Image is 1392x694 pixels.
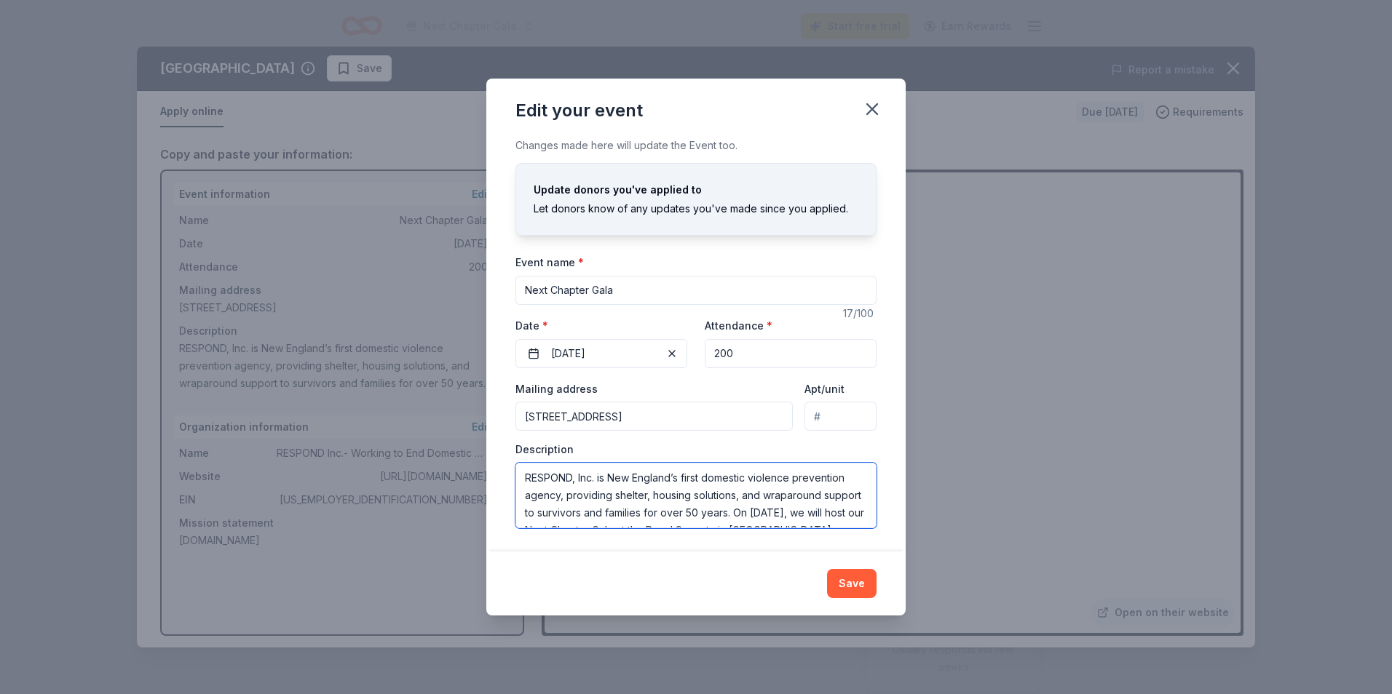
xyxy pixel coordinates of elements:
button: Save [827,569,877,598]
label: Mailing address [515,382,598,396]
div: Edit your event [515,99,643,122]
input: # [804,402,877,431]
div: 17 /100 [843,305,877,322]
button: [DATE] [515,339,687,368]
textarea: RESPOND, Inc. is New England’s first domestic violence prevention agency, providing shelter, hous... [515,463,877,528]
input: Spring Fundraiser [515,276,877,305]
input: Enter a US address [515,402,793,431]
div: Changes made here will update the Event too. [515,137,877,154]
label: Attendance [705,319,772,333]
input: 20 [705,339,877,368]
div: Let donors know of any updates you've made since you applied. [534,200,858,218]
label: Event name [515,255,584,270]
label: Date [515,319,687,333]
label: Description [515,442,574,457]
label: Apt/unit [804,382,845,396]
div: Update donors you've applied to [534,181,858,199]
